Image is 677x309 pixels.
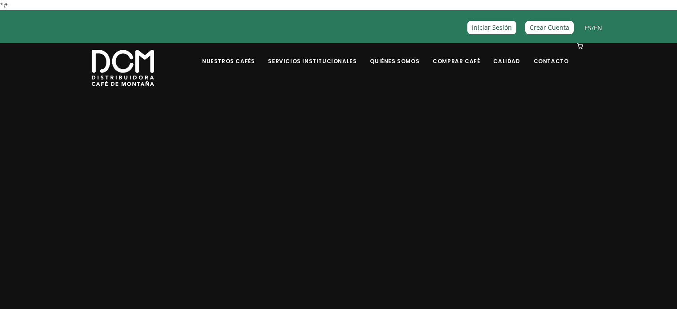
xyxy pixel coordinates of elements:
[365,44,425,65] a: Quiénes Somos
[584,23,602,33] span: /
[584,24,592,32] a: ES
[488,44,525,65] a: Calidad
[467,21,516,34] a: Iniciar Sesión
[528,44,574,65] a: Contacto
[263,44,362,65] a: Servicios Institucionales
[525,21,574,34] a: Crear Cuenta
[594,24,602,32] a: EN
[427,44,485,65] a: Comprar Café
[197,44,260,65] a: Nuestros Cafés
